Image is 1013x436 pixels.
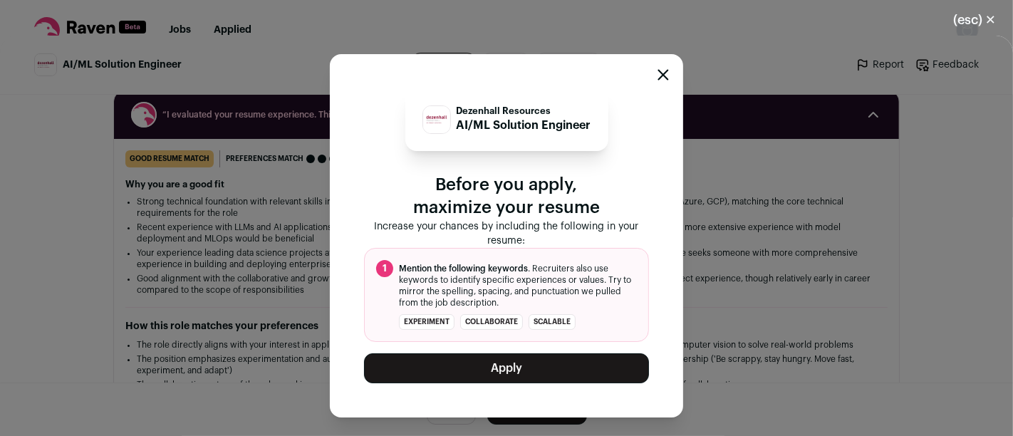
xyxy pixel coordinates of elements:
[529,314,576,330] li: Scalable
[936,4,1013,36] button: Close modal
[460,314,523,330] li: Collaborate
[457,105,591,117] p: Dezenhall Resources
[423,106,450,133] img: d831bcc8f25a58ccbb2fce6770fb15a23edfabd403faa545dd9f654053055cf4.png
[364,353,649,383] button: Apply
[376,260,393,277] span: 1
[364,219,649,248] p: Increase your chances by including the following in your resume:
[399,314,454,330] li: Experiment
[658,69,669,81] button: Close modal
[399,264,528,273] span: Mention the following keywords
[399,263,637,308] span: . Recruiters also use keywords to identify specific experiences or values. Try to mirror the spel...
[364,174,649,219] p: Before you apply, maximize your resume
[457,117,591,134] p: AI/ML Solution Engineer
